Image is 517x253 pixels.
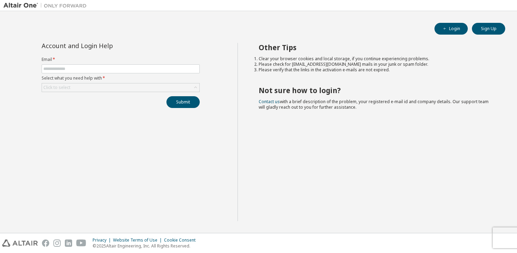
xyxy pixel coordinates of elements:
li: Please check for [EMAIL_ADDRESS][DOMAIN_NAME] mails in your junk or spam folder. [259,62,493,67]
h2: Other Tips [259,43,493,52]
div: Privacy [93,237,113,243]
button: Login [434,23,468,35]
img: facebook.svg [42,240,49,247]
h2: Not sure how to login? [259,86,493,95]
span: with a brief description of the problem, your registered e-mail id and company details. Our suppo... [259,99,489,110]
div: Click to select [43,85,70,90]
div: Click to select [42,83,199,92]
img: linkedin.svg [65,240,72,247]
a: Contact us [259,99,280,105]
button: Submit [166,96,200,108]
img: Altair One [3,2,90,9]
div: Website Terms of Use [113,237,164,243]
div: Account and Login Help [42,43,168,48]
p: © 2025 Altair Engineering, Inc. All Rights Reserved. [93,243,200,249]
button: Sign Up [472,23,505,35]
li: Please verify that the links in the activation e-mails are not expired. [259,67,493,73]
label: Select what you need help with [42,75,200,81]
img: youtube.svg [76,240,86,247]
img: altair_logo.svg [2,240,38,247]
img: instagram.svg [53,240,61,247]
label: Email [42,57,200,62]
div: Cookie Consent [164,237,200,243]
li: Clear your browser cookies and local storage, if you continue experiencing problems. [259,56,493,62]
